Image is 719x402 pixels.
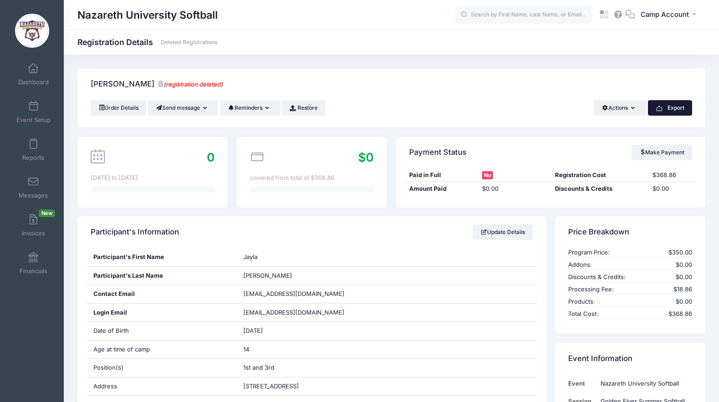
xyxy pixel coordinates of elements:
[161,39,218,46] a: Deleted Registrations
[243,346,249,353] span: 14
[91,71,223,97] h4: [PERSON_NAME]
[12,172,55,204] a: Messages
[550,184,647,193] div: Discounts & Credits
[594,100,646,116] button: Actions
[455,6,592,24] input: Search by First Name, Last Name, or Email...
[564,273,652,282] div: Discounts & Credits:
[409,139,467,165] h4: Payment Status
[91,173,214,183] div: [DATE] to [DATE]
[220,100,281,116] button: Reminders
[648,184,697,193] div: $0.00
[243,382,299,390] span: [STREET_ADDRESS]
[158,81,223,88] small: (registration deleted)
[12,96,55,128] a: Event Setup
[22,154,44,162] span: Reports
[243,308,357,317] span: [EMAIL_ADDRESS][DOMAIN_NAME]
[250,173,374,183] div: covered from total of $368.86
[405,184,478,193] div: Amount Paid
[12,58,55,90] a: Dashboard
[39,209,55,217] span: New
[243,253,257,260] span: Jayla
[358,150,374,164] span: $0
[20,267,47,275] span: Financials
[12,134,55,166] a: Reports
[19,192,48,199] span: Messages
[12,247,55,279] a: Financials
[632,145,692,160] a: Make Payment
[87,359,237,377] div: Position(s)
[652,310,697,319] div: $368.86
[87,341,237,359] div: Age at time of camp
[207,150,215,164] span: 0
[12,209,55,241] a: InvoicesNew
[91,219,179,245] h4: Participant's Information
[91,100,146,116] a: Order Details
[87,248,237,266] div: Participant's First Name
[87,267,237,285] div: Participant's Last Name
[77,5,218,25] h1: Nazareth University Softball
[405,171,478,180] div: Paid in Full
[243,290,344,297] span: [EMAIL_ADDRESS][DOMAIN_NAME]
[652,273,697,282] div: $0.00
[148,100,218,116] button: Send message
[472,224,533,240] a: Update Details
[564,310,652,319] div: Total Cost:
[564,260,652,270] div: Addons:
[568,219,629,245] h4: Price Breakdown
[564,297,652,306] div: Products:
[564,285,652,294] div: Processing Fee:
[652,248,697,257] div: $350.00
[87,377,237,396] div: Address
[564,248,652,257] div: Program Price:
[282,100,325,116] a: Restore
[568,346,632,371] h4: Event Information
[635,5,705,25] button: Camp Account
[641,10,689,20] span: Camp Account
[596,375,692,392] td: Nazareth University Softball
[243,272,292,279] span: [PERSON_NAME]
[77,37,218,47] h1: Registration Details
[18,78,49,86] span: Dashboard
[652,260,697,270] div: $0.00
[87,304,237,322] div: Login Email
[648,171,697,180] div: $368.86
[652,285,697,294] div: $18.86
[550,171,647,180] div: Registration Cost
[243,327,263,334] span: [DATE]
[15,14,49,48] img: Nazareth University Softball
[16,116,51,124] span: Event Setup
[22,229,45,237] span: Invoices
[482,171,493,179] span: No
[87,322,237,340] div: Date of Birth
[652,297,697,306] div: $0.00
[243,364,274,371] span: 1st and 3rd
[87,285,237,303] div: Contact Email
[478,184,550,193] div: $0.00
[648,100,692,116] button: Export
[568,375,596,392] td: Event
